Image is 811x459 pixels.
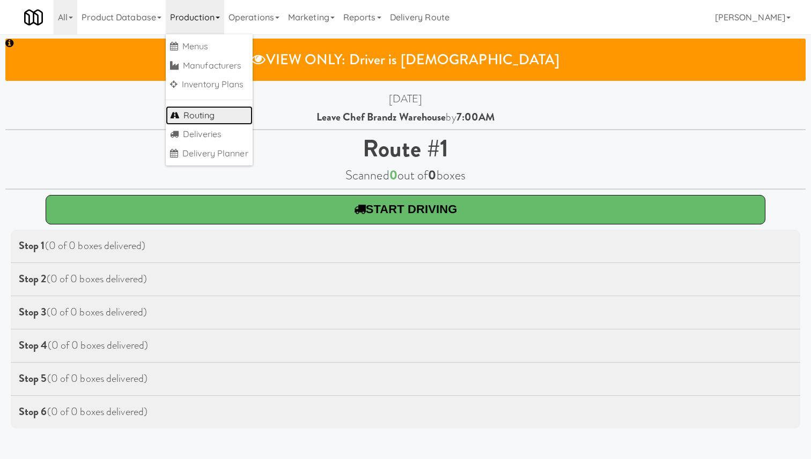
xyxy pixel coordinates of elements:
[5,111,806,123] h5: by
[5,136,806,162] h2: Route #1
[428,166,436,184] b: 0
[13,47,798,73] div: VIEW ONLY: Driver is [DEMOGRAPHIC_DATA]
[166,125,253,144] a: Deliveries
[316,109,446,125] b: Leave Chef Brandz Warehouse
[166,144,253,163] a: Delivery Planner
[24,8,43,27] img: Micromart
[19,238,45,253] b: Stop 1
[19,304,47,320] b: Stop 3
[456,109,495,125] b: 7:00AM
[166,56,253,76] a: Manufacturers
[19,271,47,287] b: Stop 2
[19,373,792,385] h5: (0 of 0 boxes delivered)
[166,75,253,94] a: Inventory Plans
[5,93,806,105] h5: [DATE]
[19,240,792,252] h5: (0 of 0 boxes delivered)
[366,202,458,216] b: START DRIVING
[19,337,48,353] b: Stop 4
[19,306,792,318] h5: (0 of 0 boxes delivered)
[19,273,792,285] h5: (0 of 0 boxes delivered)
[5,168,806,182] h4: Scanned out of boxes
[19,404,47,419] b: Stop 6
[46,195,766,224] button: START DRIVING
[19,406,792,418] h5: (0 of 0 boxes delivered)
[389,166,397,184] b: 0
[19,340,792,351] h5: (0 of 0 boxes delivered)
[19,371,47,386] b: Stop 5
[166,37,253,56] a: Menus
[166,106,253,125] a: Routing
